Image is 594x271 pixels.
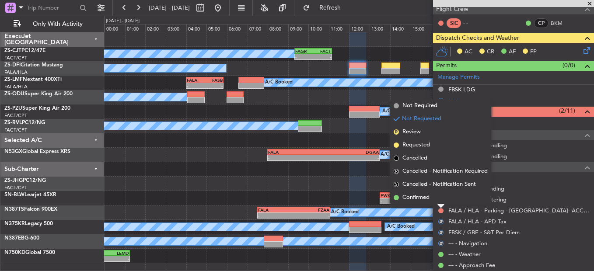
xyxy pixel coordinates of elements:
[187,83,205,88] div: -
[4,149,70,154] a: N53GXGlobal Express XRS
[268,24,288,32] div: 08:00
[187,77,205,83] div: FALA
[4,63,21,68] span: ZS-DFI
[268,149,324,155] div: FALA
[10,17,95,31] button: Only With Activity
[125,24,146,32] div: 01:00
[4,250,55,255] a: N750KDGlobal 7500
[447,18,461,28] div: SIC
[4,48,21,53] span: ZS-CJT
[206,24,227,32] div: 05:00
[394,182,399,187] span: S
[4,178,23,183] span: ZS-JHG
[4,236,24,241] span: N387EB
[559,106,575,115] span: (2/11)
[265,76,293,89] div: A/C Booked
[387,220,415,233] div: A/C Booked
[331,206,359,219] div: A/C Booked
[402,128,421,136] span: Review
[382,105,410,118] div: A/C Booked
[448,86,475,93] div: FBSK LDG
[448,207,590,214] a: FALA / HLA - Parking - [GEOGRAPHIC_DATA]- ACC # 1800
[149,4,190,12] span: [DATE] - [DATE]
[299,1,351,15] button: Refresh
[294,207,330,212] div: FZAA
[448,229,520,236] a: FBSK / GBE - S&T Per Diem
[295,49,313,54] div: FAGR
[4,127,27,133] a: FACT/CPT
[268,155,324,160] div: -
[4,112,27,119] a: FACT/CPT
[381,148,408,161] div: A/C Booked
[4,178,46,183] a: ZS-JHGPC12/NG
[465,48,472,56] span: AC
[436,61,457,71] span: Permits
[4,77,23,82] span: ZS-LMF
[4,184,27,191] a: FACT/CPT
[295,54,313,59] div: -
[313,49,331,54] div: FACT
[411,24,431,32] div: 15:00
[186,24,207,32] div: 04:00
[105,24,125,32] div: 00:00
[308,24,329,32] div: 10:00
[448,261,495,269] a: --- - Approach Fee
[402,180,476,189] span: Cancelled - Notification Sent
[381,198,402,204] div: -
[4,83,28,90] a: FALA/HLA
[4,192,24,198] span: 5N-BLW
[402,154,427,163] span: Cancelled
[4,106,70,111] a: ZS-PZUSuper King Air 200
[166,24,186,32] div: 03:00
[402,141,430,149] span: Requested
[4,106,22,111] span: ZS-PZU
[313,54,331,59] div: -
[294,213,330,218] div: -
[258,213,294,218] div: -
[329,24,349,32] div: 11:00
[4,207,24,212] span: N387TS
[4,69,28,76] a: FALA/HLA
[4,77,62,82] a: ZS-LMFNextant 400XTi
[205,83,223,88] div: -
[288,24,309,32] div: 09:00
[4,236,39,241] a: N387EBG-600
[381,193,402,198] div: FWKI
[394,129,399,135] span: R
[402,115,441,123] span: Not Requested
[4,91,24,97] span: ZS-ODU
[390,24,411,32] div: 14:00
[436,4,468,14] span: Flight Crew
[463,19,483,27] div: - -
[23,21,92,27] span: Only With Activity
[448,218,507,225] a: FALA / HLA - APD Tax
[437,73,480,82] a: Manage Permits
[248,24,268,32] div: 07:00
[4,63,63,68] a: ZS-DFICitation Mustang
[349,24,370,32] div: 12:00
[402,101,437,110] span: Not Required
[509,48,516,56] span: AF
[312,5,349,11] span: Refresh
[551,19,570,27] a: BKM
[402,193,430,202] span: Confirmed
[4,207,57,212] a: N387TSFalcon 900EX
[4,120,45,125] a: ZS-RVLPC12/NG
[324,149,379,155] div: DGAA
[106,17,140,25] div: [DATE] - [DATE]
[145,24,166,32] div: 02:00
[27,1,77,14] input: Trip Number
[258,207,294,212] div: FALA
[394,169,399,174] span: R
[431,24,451,32] div: 16:00
[534,18,549,28] div: CP
[4,55,27,61] a: FACT/CPT
[4,250,25,255] span: N750KD
[447,97,590,104] div: Add new
[324,155,379,160] div: -
[563,61,575,70] span: (0/0)
[4,192,56,198] a: 5N-BLWLearjet 45XR
[436,33,519,43] span: Dispatch Checks and Weather
[402,167,488,176] span: Cancelled - Notification Required
[370,24,390,32] div: 13:00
